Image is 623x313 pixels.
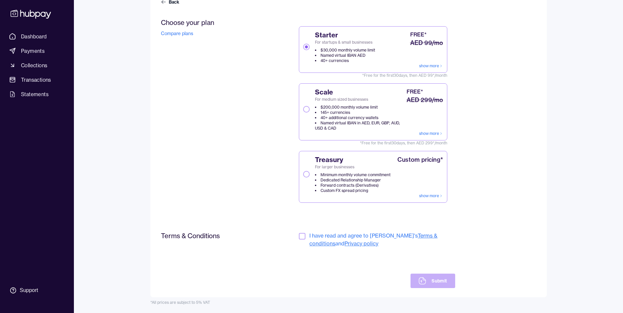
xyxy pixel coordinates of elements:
h2: Terms & Conditions [161,232,260,240]
h2: Choose your plan [161,18,260,27]
span: For medium sized businesses [315,97,405,102]
li: 145+ currencies [315,110,405,115]
a: Dashboard [7,31,67,42]
span: Starter [315,31,375,40]
li: Dedicated Relationship Manager [315,177,390,183]
button: TreasuryFor larger businessesMinimum monthly volume commitmentDedicated Relationship ManagerForwa... [303,171,310,177]
div: *All prices are subject to 5% VAT [150,300,547,305]
a: show more [419,63,443,69]
a: Compare plans [161,31,193,36]
div: Custom pricing* [397,155,443,164]
li: Custom FX spread pricing [315,188,390,193]
span: Treasury [315,155,390,164]
span: Dashboard [21,32,47,40]
div: AED 99/mo [410,38,443,48]
a: Collections [7,59,67,71]
li: 40+ additional currency wallets [315,115,405,120]
a: show more [419,131,443,136]
div: FREE* [407,88,423,95]
a: Statements [7,88,67,100]
button: StarterFor startups & small businesses$30,000 monthly volume limitNamed virtual IBAN AED40+ curre... [303,44,310,50]
a: show more [419,193,443,198]
span: For startups & small businesses [315,40,375,45]
div: Support [20,287,38,294]
a: Transactions [7,74,67,86]
li: Named virtual IBAN in AED, EUR, GBP, AUD, USD & CAD [315,120,405,131]
li: Forward contracts (Derivatives) [315,183,390,188]
li: $200,000 monthly volume limit [315,105,405,110]
span: Transactions [21,76,51,84]
div: AED 299/mo [407,95,443,105]
span: Payments [21,47,45,55]
div: FREE* [410,31,427,38]
span: *Free for the first 30 days, then AED 299*/month [299,140,447,146]
span: Statements [21,90,49,98]
a: Payments [7,45,67,57]
li: $30,000 monthly volume limit [315,48,375,53]
span: *Free for the first 30 days, then AED 99*/month [299,73,447,78]
a: Privacy policy [345,240,378,247]
span: I have read and agree to [PERSON_NAME]'s and [309,232,455,247]
span: For larger businesses [315,164,390,170]
span: Collections [21,61,47,69]
li: Minimum monthly volume commitment [315,172,390,177]
li: Named virtual IBAN AED [315,53,375,58]
span: Scale [315,88,405,97]
button: ScaleFor medium sized businesses$200,000 monthly volume limit145+ currencies40+ additional curren... [303,106,310,113]
li: 40+ currencies [315,58,375,63]
a: Support [7,283,67,297]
